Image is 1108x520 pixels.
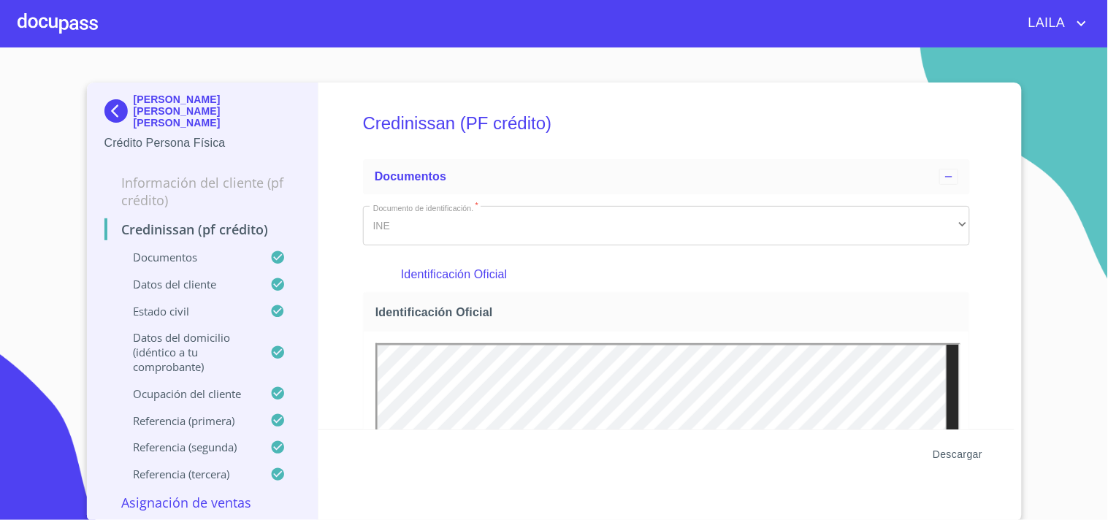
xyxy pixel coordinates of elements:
div: INE [363,206,970,245]
p: Información del cliente (PF crédito) [104,174,301,209]
img: Docupass spot blue [104,99,134,123]
p: Crédito Persona Física [104,134,301,152]
span: LAILA [1017,12,1073,35]
p: Estado civil [104,304,271,318]
p: Datos del cliente [104,277,271,291]
p: Asignación de Ventas [104,494,301,511]
p: Documentos [104,250,271,264]
span: Descargar [933,446,982,464]
p: [PERSON_NAME] [PERSON_NAME] [PERSON_NAME] [134,93,301,129]
button: account of current user [1017,12,1090,35]
p: Referencia (segunda) [104,440,271,454]
span: Documentos [375,170,446,183]
button: Descargar [927,441,988,468]
span: Identificación Oficial [375,305,963,320]
p: Referencia (primera) [104,413,271,428]
h5: Credinissan (PF crédito) [363,93,970,153]
p: Datos del domicilio (idéntico a tu comprobante) [104,330,271,374]
p: Credinissan (PF crédito) [104,221,301,238]
p: Ocupación del Cliente [104,386,271,401]
div: [PERSON_NAME] [PERSON_NAME] [PERSON_NAME] [104,93,301,134]
p: Referencia (tercera) [104,467,271,481]
div: Documentos [363,159,970,194]
p: Identificación Oficial [401,266,931,283]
